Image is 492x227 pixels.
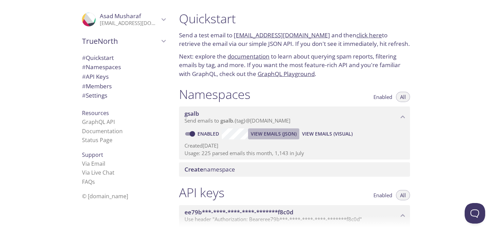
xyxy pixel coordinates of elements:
[82,192,128,200] span: © [DOMAIN_NAME]
[77,8,171,31] div: Asad Musharaf
[82,91,86,99] span: #
[77,91,171,100] div: Team Settings
[82,54,114,62] span: Quickstart
[251,130,297,138] span: View Emails (JSON)
[82,151,103,159] span: Support
[82,109,109,117] span: Resources
[234,31,330,39] a: [EMAIL_ADDRESS][DOMAIN_NAME]
[369,92,396,102] button: Enabled
[396,190,410,200] button: All
[184,165,235,173] span: namespace
[179,106,410,128] div: gsalb namespace
[258,70,315,78] a: GraphQL Playground
[82,54,86,62] span: #
[179,52,410,78] p: Next: explore the to learn about querying spam reports, filtering emails by tag, and more. If you...
[220,117,233,124] span: gsalb
[179,11,410,26] h1: Quickstart
[82,82,86,90] span: #
[184,142,405,149] p: Created [DATE]
[184,165,203,173] span: Create
[248,128,299,139] button: View Emails (JSON)
[82,73,86,80] span: #
[82,73,109,80] span: API Keys
[465,203,485,224] iframe: Help Scout Beacon - Open
[299,128,355,139] button: View Emails (Visual)
[196,130,222,137] a: Enabled
[396,92,410,102] button: All
[302,130,353,138] span: View Emails (Visual)
[100,20,159,27] p: [EMAIL_ADDRESS][DOMAIN_NAME]
[77,32,171,50] div: TrueNorth
[82,91,107,99] span: Settings
[179,31,410,48] p: Send a test email to and then to retrieve the email via our simple JSON API. If you don't see it ...
[82,178,95,186] a: FAQ
[77,72,171,81] div: API Keys
[82,36,159,46] span: TrueNorth
[82,127,123,135] a: Documentation
[82,169,114,176] a: Via Live Chat
[228,52,270,60] a: documentation
[92,178,95,186] span: s
[179,162,410,177] div: Create namespace
[100,12,141,20] span: Asad Musharaf
[82,136,112,144] a: Status Page
[179,87,250,102] h1: Namespaces
[356,31,382,39] a: click here
[77,81,171,91] div: Members
[82,160,105,167] a: Via Email
[82,63,86,71] span: #
[184,150,405,157] p: Usage: 225 parsed emails this month, 1,143 in July
[82,118,115,126] a: GraphQL API
[184,110,199,117] span: gsalb
[77,53,171,63] div: Quickstart
[77,62,171,72] div: Namespaces
[369,190,396,200] button: Enabled
[184,117,290,124] span: Send emails to . {tag} @[DOMAIN_NAME]
[82,82,112,90] span: Members
[82,63,121,71] span: Namespaces
[179,185,224,200] h1: API keys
